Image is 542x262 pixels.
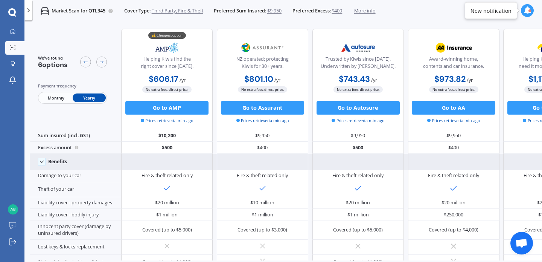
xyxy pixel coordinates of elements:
div: NZ operated; protecting Kiwis for 30+ years. [222,56,302,73]
div: Payment frequency [38,83,107,89]
div: Award-winning home, contents and car insurance. [414,56,493,73]
span: No extra fees, direct price. [429,86,478,93]
b: $743.43 [339,74,370,84]
span: / yr [467,77,473,83]
div: $20 million [346,199,370,206]
div: $500 [312,142,404,154]
div: $20 million [442,199,466,206]
div: Fire & theft related only [428,172,479,179]
div: Liability cover - bodily injury [30,209,121,221]
b: $973.82 [434,74,466,84]
span: We've found [38,55,68,61]
div: Benefits [48,159,67,165]
div: $9,950 [408,130,499,142]
span: More info [354,8,376,14]
span: Prices retrieved a min ago [427,118,480,124]
span: $9,950 [267,8,282,14]
div: Lost keys & locks replacement [30,240,121,255]
div: $1 million [347,211,369,218]
span: No extra fees, direct price. [238,86,287,93]
div: Covered (up to $4,000) [429,227,478,233]
span: $400 [332,8,342,14]
img: AMP.webp [145,39,189,56]
span: Prices retrieved a min ago [332,118,384,124]
span: No extra fees, direct price. [142,86,192,93]
img: 1d928240d7085e87e59bb8b8b167dfbb [8,204,18,215]
b: $801.10 [244,74,273,84]
div: Sum insured (incl. GST) [30,130,121,142]
div: Fire & theft related only [237,172,288,179]
b: $606.17 [149,74,178,84]
div: $1 million [156,211,178,218]
div: $9,950 [312,130,404,142]
div: Covered (up to $5,000) [333,227,383,233]
span: 6 options [38,60,68,69]
span: Third Party, Fire & Theft [152,8,203,14]
div: Damage to your car [30,170,121,182]
div: Excess amount [30,142,121,154]
span: / yr [274,77,280,83]
div: $20 million [155,199,179,206]
span: Prices retrieved a min ago [236,118,289,124]
div: Fire & theft related only [142,172,193,179]
p: Market Scan for QTL345 [52,8,105,14]
span: Cover Type: [124,8,151,14]
div: Covered (up to $5,000) [142,227,192,233]
img: AA.webp [431,39,476,56]
div: Covered (up to $3,000) [238,227,287,233]
img: car.f15378c7a67c060ca3f3.svg [41,7,49,15]
span: Preferred Excess: [292,8,331,14]
div: Innocent party cover (damage by uninsured drivers) [30,221,121,240]
div: $9,950 [217,130,308,142]
span: Preferred Sum Insured: [214,8,266,14]
div: Helping Kiwis find the right cover since [DATE]. [127,56,207,73]
div: New notification [470,7,512,14]
span: Prices retrieved a min ago [141,118,193,124]
span: No extra fees, direct price. [333,86,383,93]
div: $1 million [252,211,273,218]
button: Go to AMP [125,101,209,115]
a: Open chat [510,232,533,254]
div: $250,000 [444,211,463,218]
button: Go to Autosure [317,101,400,115]
img: Assurant.png [240,39,285,56]
span: Monthly [39,93,72,102]
div: Trusted by Kiwis since [DATE]. Underwritten by [PERSON_NAME]. [318,56,398,73]
div: Fire & theft related only [332,172,384,179]
button: Go to AA [412,101,495,115]
button: Go to Assurant [221,101,304,115]
img: Autosure.webp [336,39,381,56]
div: $400 [408,142,499,154]
div: $500 [121,142,213,154]
div: 💰 Cheapest option [148,32,186,39]
div: $10,200 [121,130,213,142]
span: Yearly [73,93,106,102]
div: $10 million [250,199,274,206]
span: / yr [180,77,186,83]
div: Theft of your car [30,182,121,197]
div: $400 [217,142,308,154]
div: Liability cover - property damages [30,197,121,209]
span: / yr [371,77,377,83]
